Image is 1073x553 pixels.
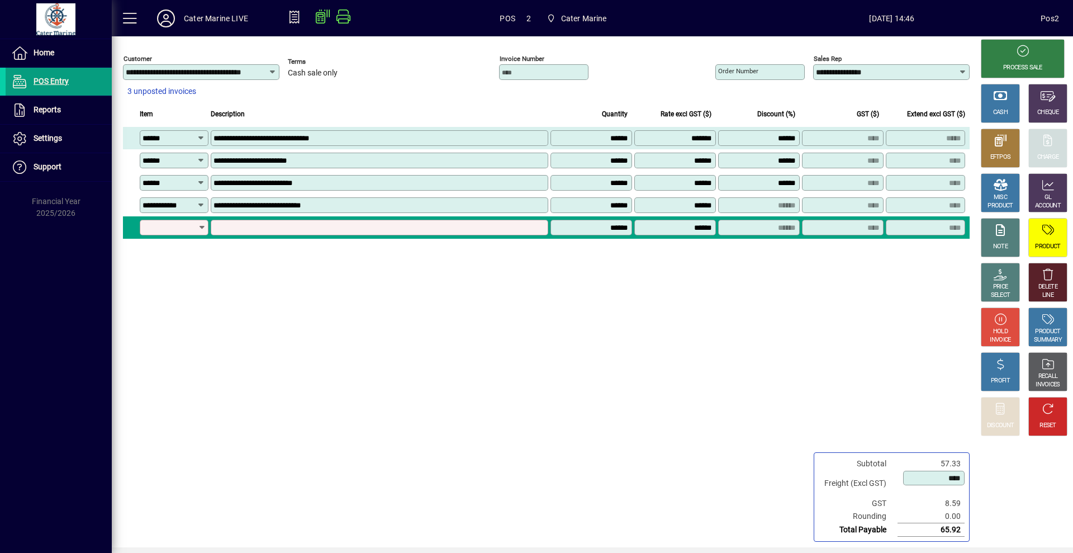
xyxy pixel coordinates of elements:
span: 2 [526,10,531,27]
div: SELECT [991,291,1010,300]
span: POS [500,10,515,27]
mat-label: Order number [718,67,758,75]
span: 3 unposted invoices [127,86,196,97]
td: Freight (Excl GST) [819,470,898,497]
span: Cater Marine [561,10,607,27]
div: CASH [993,108,1008,117]
div: INVOICES [1036,381,1060,389]
span: Item [140,108,153,120]
td: Rounding [819,510,898,523]
div: INVOICE [990,336,1010,344]
span: [DATE] 14:46 [743,10,1041,27]
div: CHARGE [1037,153,1059,162]
td: Total Payable [819,523,898,537]
div: PRODUCT [987,202,1013,210]
span: Quantity [602,108,628,120]
span: Home [34,48,54,57]
div: CHEQUE [1037,108,1058,117]
div: EFTPOS [990,153,1011,162]
span: Extend excl GST ($) [907,108,965,120]
div: PROCESS SALE [1003,64,1042,72]
div: LINE [1042,291,1053,300]
div: NOTE [993,243,1008,251]
div: PRICE [993,283,1008,291]
div: PROFIT [991,377,1010,385]
a: Home [6,39,112,67]
div: SUMMARY [1034,336,1062,344]
div: PRODUCT [1035,328,1060,336]
span: Support [34,162,61,171]
div: HOLD [993,328,1008,336]
div: RECALL [1038,372,1058,381]
div: DISCOUNT [987,422,1014,430]
div: MISC [994,193,1007,202]
div: DELETE [1038,283,1057,291]
td: 65.92 [898,523,965,537]
mat-label: Customer [124,55,152,63]
div: Cater Marine LIVE [184,10,248,27]
span: Rate excl GST ($) [661,108,711,120]
span: Discount (%) [757,108,795,120]
button: Profile [148,8,184,29]
span: Cash sale only [288,69,338,78]
a: Reports [6,96,112,124]
span: Terms [288,58,355,65]
td: GST [819,497,898,510]
td: 0.00 [898,510,965,523]
span: POS Entry [34,77,69,86]
span: Reports [34,105,61,114]
span: Settings [34,134,62,143]
td: 57.33 [898,457,965,470]
span: GST ($) [857,108,879,120]
button: 3 unposted invoices [123,82,201,102]
span: Cater Marine [542,8,611,29]
div: Pos2 [1041,10,1059,27]
a: Settings [6,125,112,153]
td: Subtotal [819,457,898,470]
mat-label: Sales rep [814,55,842,63]
mat-label: Invoice number [500,55,544,63]
div: PRODUCT [1035,243,1060,251]
div: GL [1044,193,1052,202]
a: Support [6,153,112,181]
span: Description [211,108,245,120]
td: 8.59 [898,497,965,510]
div: ACCOUNT [1035,202,1061,210]
div: RESET [1039,422,1056,430]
